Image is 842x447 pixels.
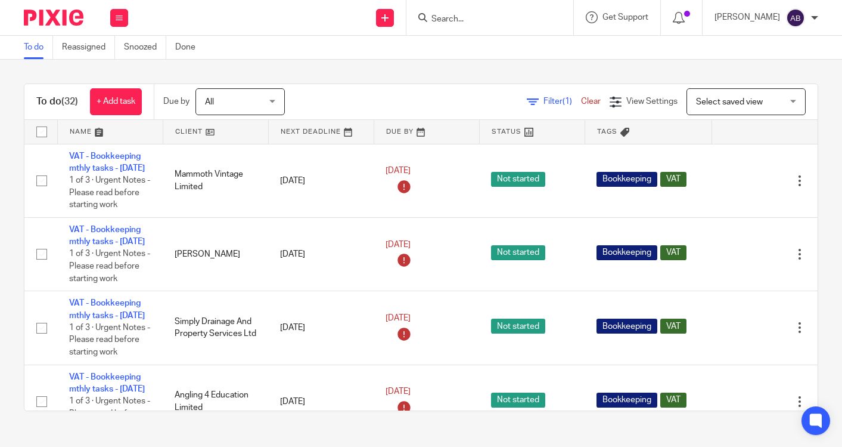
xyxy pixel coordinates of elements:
span: [DATE] [386,167,411,175]
span: [DATE] [386,241,411,249]
td: [DATE] [268,365,374,438]
span: 1 of 3 · Urgent Notes - Please read before starting work [69,250,150,283]
a: VAT - Bookkeeping mthly tasks - [DATE] [69,299,145,319]
a: VAT - Bookkeeping mthly tasks - [DATE] [69,226,145,246]
span: Bookkeeping [596,319,657,334]
td: Mammoth Vintage Limited [163,144,268,217]
span: 1 of 3 · Urgent Notes - Please read before starting work [69,176,150,209]
span: 1 of 3 · Urgent Notes - Please read before starting work [69,323,150,356]
a: VAT - Bookkeeping mthly tasks - [DATE] [69,373,145,393]
span: Bookkeeping [596,245,657,260]
a: VAT - Bookkeeping mthly tasks - [DATE] [69,152,145,172]
span: Bookkeeping [596,172,657,187]
span: VAT [660,319,686,334]
img: Pixie [24,10,83,26]
span: Tags [597,128,617,135]
td: [PERSON_NAME] [163,217,268,291]
span: (1) [563,97,572,106]
span: Select saved view [696,98,763,106]
span: 1 of 3 · Urgent Notes - Please read before starting work [69,397,150,430]
span: VAT [660,393,686,408]
span: [DATE] [386,388,411,396]
span: VAT [660,172,686,187]
a: Clear [581,97,601,106]
input: Search [430,14,537,25]
span: Get Support [602,13,648,21]
td: [DATE] [268,217,374,291]
a: Snoozed [124,36,166,59]
span: Not started [491,393,545,408]
a: To do [24,36,53,59]
a: Reassigned [62,36,115,59]
span: [DATE] [386,314,411,322]
a: + Add task [90,88,142,115]
span: Bookkeeping [596,393,657,408]
img: svg%3E [786,8,805,27]
h1: To do [36,95,78,108]
p: Due by [163,95,189,107]
td: [DATE] [268,144,374,217]
span: (32) [61,97,78,106]
span: Not started [491,319,545,334]
span: VAT [660,245,686,260]
span: Filter [543,97,581,106]
span: Not started [491,172,545,187]
td: Simply Drainage And Property Services Ltd [163,291,268,365]
span: All [205,98,214,106]
td: Angling 4 Education Limited [163,365,268,438]
p: [PERSON_NAME] [714,11,780,23]
span: Not started [491,245,545,260]
td: [DATE] [268,291,374,365]
span: View Settings [626,97,678,106]
a: Done [175,36,204,59]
